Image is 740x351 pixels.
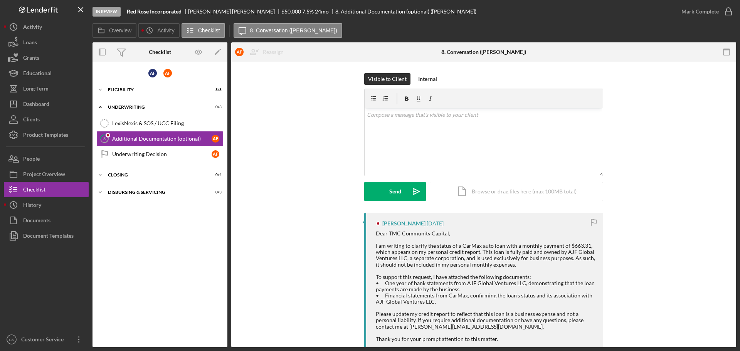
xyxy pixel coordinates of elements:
[92,23,136,38] button: Overview
[23,151,40,168] div: People
[674,4,736,19] button: Mark Complete
[112,136,212,142] div: Additional Documentation (optional)
[212,150,219,158] div: A F
[108,173,202,177] div: Closing
[23,81,49,98] div: Long-Term
[19,332,69,349] div: Customer Service
[714,317,732,336] iframe: Intercom live chat
[23,19,42,37] div: Activity
[23,197,41,215] div: History
[250,27,337,34] label: 8. Conversation ([PERSON_NAME])
[23,112,40,129] div: Clients
[234,23,342,38] button: 8. Conversation ([PERSON_NAME])
[92,7,121,17] div: In Review
[281,8,301,15] span: $50,000
[364,182,426,201] button: Send
[4,197,89,213] button: History
[109,27,131,34] label: Overview
[368,73,407,85] div: Visible to Client
[149,49,171,55] div: Checklist
[263,44,284,60] div: Reassign
[4,182,89,197] button: Checklist
[427,220,444,227] time: 2025-10-10 17:10
[188,8,281,15] div: [PERSON_NAME] [PERSON_NAME]
[138,23,179,38] button: Activity
[208,173,222,177] div: 0 / 4
[418,73,437,85] div: Internal
[235,48,244,56] div: A F
[157,27,174,34] label: Activity
[23,35,37,52] div: Loans
[127,8,182,15] b: Red Rose Incorporated
[23,50,39,67] div: Grants
[4,151,89,166] button: People
[4,112,89,127] button: Clients
[4,96,89,112] button: Dashboard
[182,23,225,38] button: Checklist
[4,213,89,228] button: Documents
[414,73,441,85] button: Internal
[4,166,89,182] button: Project Overview
[96,131,224,146] a: 8Additional Documentation (optional)AF
[364,73,410,85] button: Visible to Client
[441,49,526,55] div: 8. Conversation ([PERSON_NAME])
[4,35,89,50] button: Loans
[112,120,223,126] div: LexisNexis & SOS / UCC Filing
[23,65,52,83] div: Educational
[315,8,329,15] div: 24 mo
[148,69,157,77] div: A F
[389,182,401,201] div: Send
[4,228,89,244] button: Document Templates
[23,182,45,199] div: Checklist
[208,190,222,195] div: 0 / 3
[335,8,476,15] div: 8. Additional Documentation (optional) ([PERSON_NAME])
[23,127,68,144] div: Product Templates
[212,135,219,143] div: A F
[4,65,89,81] button: Educational
[4,50,89,65] button: Grants
[103,136,106,141] tspan: 8
[376,230,595,342] div: Dear TMC Community Capital, I am writing to clarify the status of a CarMax auto loan with a month...
[302,8,314,15] div: 7.5 %
[108,190,202,195] div: Disbursing & Servicing
[4,127,89,143] button: Product Templates
[163,69,172,77] div: A F
[198,27,220,34] label: Checklist
[4,332,89,347] button: CSCustomer Service
[108,105,202,109] div: Underwriting
[23,166,65,184] div: Project Overview
[96,146,224,162] a: Underwriting DecisionAF
[681,4,719,19] div: Mark Complete
[23,228,74,245] div: Document Templates
[9,338,14,342] text: CS
[208,105,222,109] div: 0 / 3
[112,151,212,157] div: Underwriting Decision
[108,87,202,92] div: Eligibility
[4,19,89,35] button: Activity
[23,96,49,114] div: Dashboard
[23,213,50,230] div: Documents
[96,116,224,131] a: LexisNexis & SOS / UCC Filing
[231,44,291,60] button: AFReassign
[208,87,222,92] div: 8 / 8
[4,81,89,96] button: Long-Term
[382,220,425,227] div: [PERSON_NAME]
